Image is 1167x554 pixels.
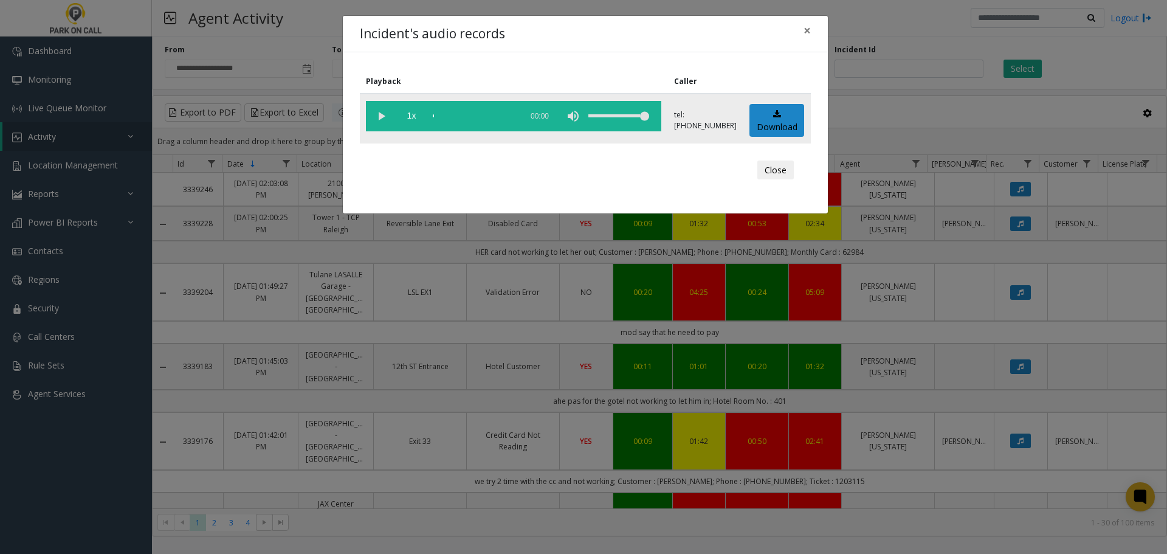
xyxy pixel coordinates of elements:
h4: Incident's audio records [360,24,505,44]
th: Caller [668,69,743,94]
p: tel:[PHONE_NUMBER] [674,109,737,131]
div: scrub bar [433,101,515,131]
button: Close [757,161,794,180]
th: Playback [360,69,668,94]
span: playback speed button [396,101,427,131]
button: Close [795,16,819,46]
div: volume level [588,101,649,131]
span: × [804,22,811,39]
a: Download [749,104,804,137]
